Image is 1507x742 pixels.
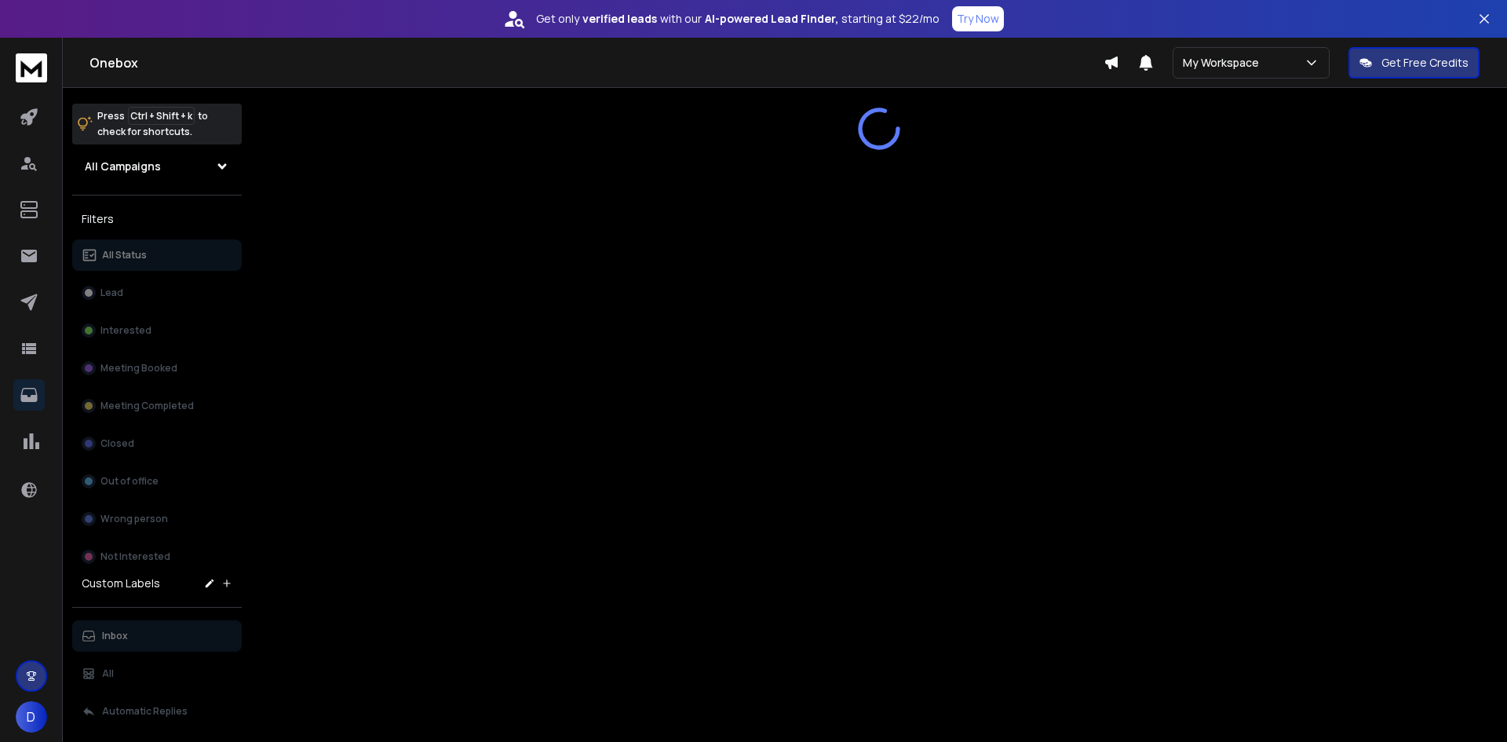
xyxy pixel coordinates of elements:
button: D [16,701,47,733]
p: Press to check for shortcuts. [97,108,208,140]
button: Get Free Credits [1348,47,1480,79]
h3: Filters [72,208,242,230]
button: Try Now [952,6,1004,31]
strong: verified leads [582,11,657,27]
p: My Workspace [1183,55,1265,71]
img: logo [16,53,47,82]
p: Get Free Credits [1381,55,1469,71]
h1: All Campaigns [85,159,161,174]
p: Try Now [957,11,999,27]
p: Get only with our starting at $22/mo [536,11,940,27]
h3: Custom Labels [82,576,160,591]
button: All Campaigns [72,151,242,182]
strong: AI-powered Lead Finder, [705,11,838,27]
h1: Onebox [89,53,1104,72]
span: Ctrl + Shift + k [128,107,195,125]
